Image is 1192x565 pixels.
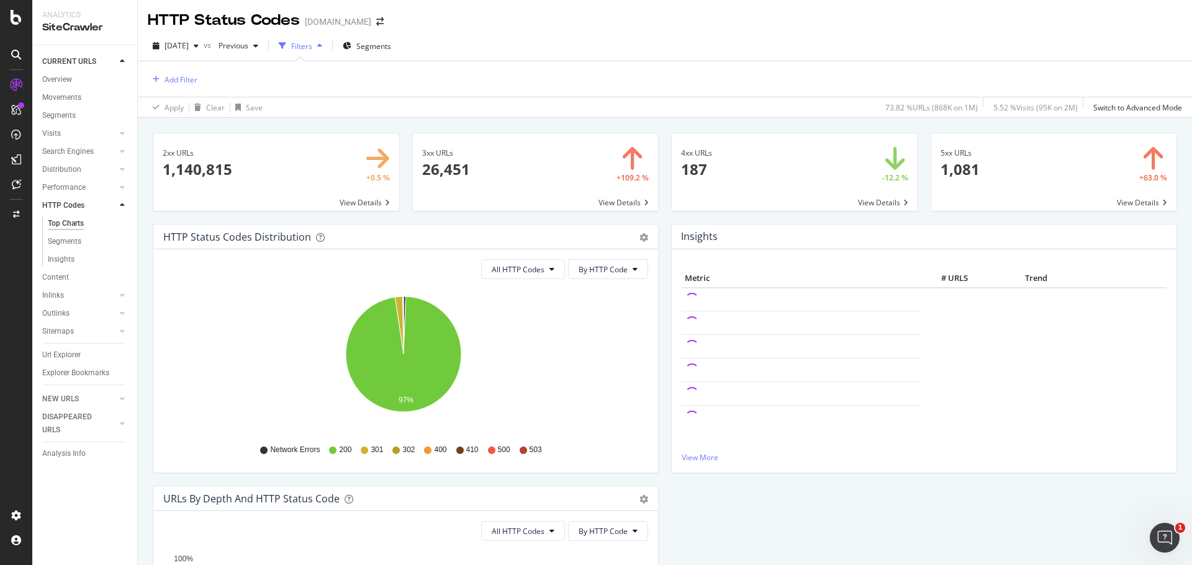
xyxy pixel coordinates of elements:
div: CURRENT URLS [42,55,96,68]
a: Explorer Bookmarks [42,367,129,380]
button: Save [230,97,263,117]
a: Inlinks [42,289,116,302]
svg: A chart. [163,289,644,433]
a: View More [682,452,1167,463]
div: Filters [291,41,312,51]
span: 503 [530,445,542,455]
a: CURRENT URLS [42,55,116,68]
div: [DOMAIN_NAME] [305,16,371,28]
a: Outlinks [42,307,116,320]
button: Previous [214,36,263,56]
button: Switch to Advanced Mode [1088,97,1182,117]
th: # URLS [921,269,971,288]
a: Search Engines [42,145,116,158]
span: All HTTP Codes [492,526,544,536]
span: 302 [402,445,415,455]
div: Apply [165,102,184,113]
a: Top Charts [48,217,129,230]
button: Clear [189,97,225,117]
div: Insights [48,253,74,266]
div: Add Filter [165,74,197,85]
a: Segments [42,109,129,122]
button: Add Filter [148,72,197,87]
div: Content [42,271,69,284]
div: NEW URLS [42,393,79,406]
div: Url Explorer [42,349,81,362]
span: 200 [339,445,351,455]
text: 97% [399,396,413,404]
button: By HTTP Code [568,521,648,541]
button: All HTTP Codes [481,521,565,541]
div: HTTP Status Codes [148,10,300,31]
span: 410 [466,445,479,455]
a: Segments [48,235,129,248]
div: 5.52 % Visits ( 95K on 2M ) [993,102,1078,113]
div: gear [639,233,648,242]
div: gear [639,495,648,504]
button: Apply [148,97,184,117]
a: Visits [42,127,116,140]
a: NEW URLS [42,393,116,406]
div: HTTP Status Codes Distribution [163,231,311,243]
button: By HTTP Code [568,259,648,279]
a: Overview [42,73,129,86]
span: vs [204,40,214,50]
span: All HTTP Codes [492,264,544,275]
span: By HTTP Code [579,264,628,275]
a: DISAPPEARED URLS [42,411,116,437]
span: 500 [498,445,510,455]
span: Segments [356,41,391,51]
div: Sitemaps [42,325,74,338]
button: All HTTP Codes [481,259,565,279]
iframe: Intercom live chat [1150,523,1180,553]
div: Switch to Advanced Mode [1093,102,1182,113]
div: Visits [42,127,61,140]
a: Url Explorer [42,349,129,362]
div: Analytics [42,10,127,20]
div: URLs by Depth and HTTP Status Code [163,492,340,505]
text: 100% [174,554,193,563]
th: Metric [682,269,921,288]
div: Clear [206,102,225,113]
div: Overview [42,73,72,86]
div: Outlinks [42,307,70,320]
div: 73.82 % URLs ( 868K on 1M ) [885,102,978,113]
h4: Insights [681,228,718,245]
div: Performance [42,181,86,194]
span: 1 [1175,523,1185,533]
div: HTTP Codes [42,199,84,212]
div: DISAPPEARED URLS [42,411,105,437]
span: 301 [371,445,383,455]
span: 400 [434,445,446,455]
a: Content [42,271,129,284]
span: By HTTP Code [579,526,628,536]
span: Previous [214,40,248,51]
button: Filters [274,36,327,56]
span: 2025 Oct. 1st [165,40,189,51]
div: Segments [42,109,76,122]
div: Save [246,102,263,113]
a: Insights [48,253,129,266]
button: [DATE] [148,36,204,56]
div: Explorer Bookmarks [42,367,109,380]
th: Trend [971,269,1101,288]
a: Sitemaps [42,325,116,338]
a: Movements [42,91,129,104]
a: HTTP Codes [42,199,116,212]
span: Network Errors [270,445,320,455]
div: Distribution [42,163,81,176]
div: Segments [48,235,81,248]
div: Analysis Info [42,447,86,460]
a: Performance [42,181,116,194]
div: arrow-right-arrow-left [376,17,384,26]
a: Analysis Info [42,447,129,460]
div: Movements [42,91,81,104]
button: Segments [338,36,396,56]
div: Top Charts [48,217,84,230]
div: Search Engines [42,145,94,158]
div: SiteCrawler [42,20,127,35]
div: Inlinks [42,289,64,302]
a: Distribution [42,163,116,176]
